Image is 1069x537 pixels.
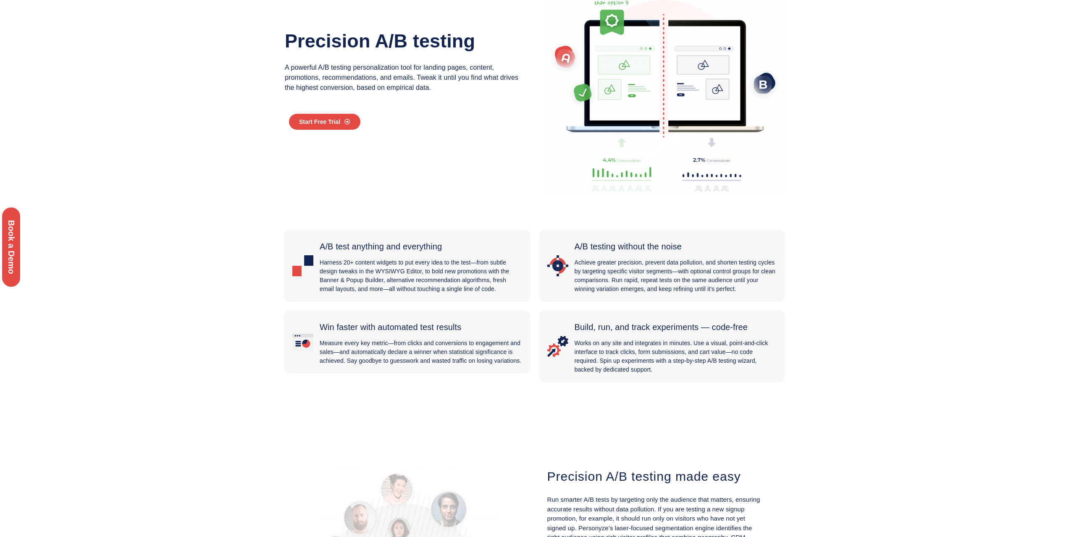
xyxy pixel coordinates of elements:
[547,466,762,487] h3: Precision A/B testing made easy
[575,322,748,332] span: Build, run, and track experiments — code-free
[575,258,777,293] p: Achieve greater precision, prevent data pollution, and shorten testing cycles by targeting specif...
[289,114,360,130] a: Start Free Trial
[575,242,682,251] span: A/B testing without the noise
[320,242,442,251] span: A/B test anything and everything
[299,119,340,125] span: Start Free Trial
[320,258,522,293] p: Harness 20+ content widgets to put every idea to the test—from subtle design tweaks in the WYSIWY...
[285,28,523,54] h1: Precision A/B testing
[320,339,522,365] p: Measure every key metric—from clicks and conversions to engagement and sales—and automatically de...
[320,322,461,332] span: Win faster with automated test results
[285,63,523,93] p: A powerful A/B testing personalization tool for landing pages, content, promotions, recommendatio...
[575,339,777,374] p: Works on any site and integrates in minutes. Use a visual, point-and-click interface to track cli...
